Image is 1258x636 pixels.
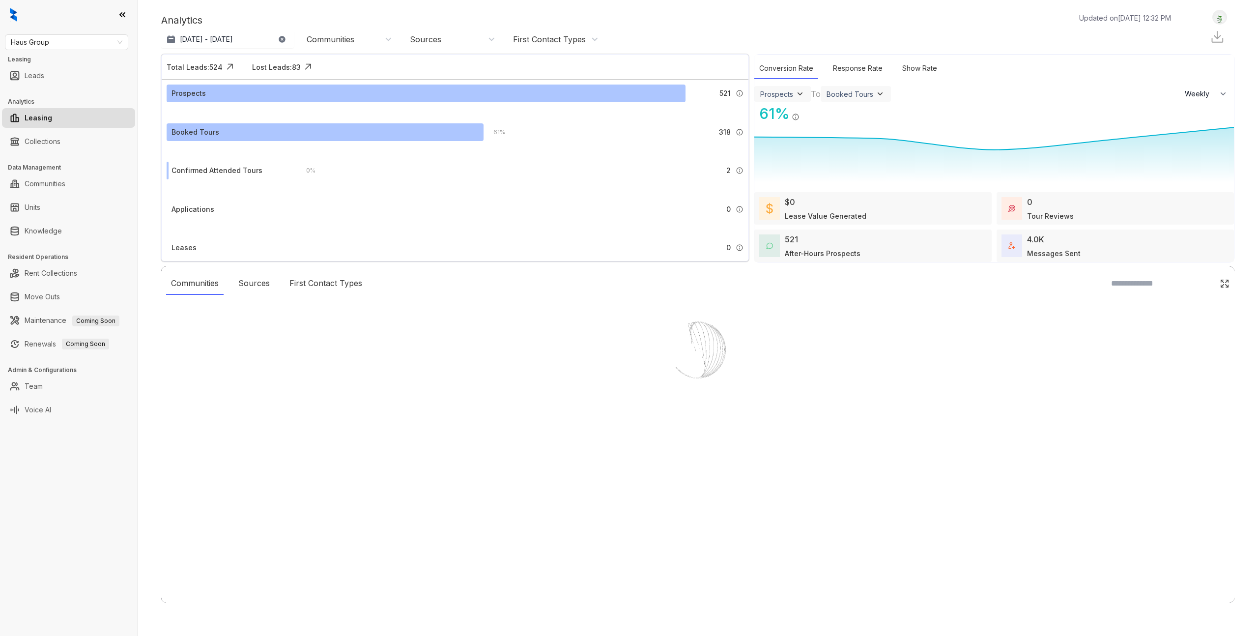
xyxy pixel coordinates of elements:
[811,88,821,100] div: To
[8,97,137,106] h3: Analytics
[1185,89,1215,99] span: Weekly
[2,221,135,241] li: Knowledge
[166,272,224,295] div: Communities
[1027,248,1081,259] div: Messages Sent
[8,366,137,375] h3: Admin & Configurations
[726,242,731,253] span: 0
[1210,29,1225,44] img: Download
[736,89,743,97] img: Info
[25,132,60,151] a: Collections
[172,242,197,253] div: Leases
[172,88,206,99] div: Prospects
[25,221,62,241] a: Knowledge
[2,174,135,194] li: Communities
[410,34,441,45] div: Sources
[1179,85,1234,103] button: Weekly
[1079,13,1171,23] p: Updated on [DATE] 12:32 PM
[2,108,135,128] li: Leasing
[1027,233,1044,245] div: 4.0K
[307,34,354,45] div: Communities
[1008,205,1015,212] img: TourReviews
[795,89,805,99] img: ViewFilterArrow
[649,301,747,399] img: Loader
[766,202,773,214] img: LeaseValue
[301,59,315,74] img: Click Icon
[62,339,109,349] span: Coming Soon
[2,334,135,354] li: Renewals
[785,233,798,245] div: 521
[1008,242,1015,249] img: TotalFum
[827,90,873,98] div: Booked Tours
[1199,279,1207,288] img: SearchIcon
[161,30,294,48] button: [DATE] - [DATE]
[161,13,202,28] p: Analytics
[726,204,731,215] span: 0
[1027,211,1074,221] div: Tour Reviews
[1220,279,1229,289] img: Click Icon
[800,104,814,119] img: Click Icon
[233,272,275,295] div: Sources
[736,205,743,213] img: Info
[2,198,135,217] li: Units
[1213,12,1227,23] img: UserAvatar
[736,128,743,136] img: Info
[167,62,223,72] div: Total Leads: 524
[681,399,715,409] div: Loading...
[10,8,17,22] img: logo
[223,59,237,74] img: Click Icon
[25,376,43,396] a: Team
[25,174,65,194] a: Communities
[25,108,52,128] a: Leasing
[285,272,367,295] div: First Contact Types
[25,287,60,307] a: Move Outs
[719,127,731,138] span: 318
[792,113,800,121] img: Info
[8,253,137,261] h3: Resident Operations
[296,165,315,176] div: 0 %
[726,165,731,176] span: 2
[754,103,790,125] div: 61 %
[760,90,793,98] div: Prospects
[754,58,818,79] div: Conversion Rate
[25,66,44,86] a: Leads
[766,242,773,250] img: AfterHoursConversations
[2,263,135,283] li: Rent Collections
[8,163,137,172] h3: Data Management
[2,66,135,86] li: Leads
[513,34,586,45] div: First Contact Types
[1027,196,1032,208] div: 0
[25,400,51,420] a: Voice AI
[719,88,731,99] span: 521
[785,211,866,221] div: Lease Value Generated
[11,35,122,50] span: Haus Group
[2,132,135,151] li: Collections
[828,58,887,79] div: Response Rate
[172,204,214,215] div: Applications
[25,334,109,354] a: RenewalsComing Soon
[172,165,262,176] div: Confirmed Attended Tours
[72,316,119,326] span: Coming Soon
[2,400,135,420] li: Voice AI
[25,263,77,283] a: Rent Collections
[180,34,233,44] p: [DATE] - [DATE]
[8,55,137,64] h3: Leasing
[736,244,743,252] img: Info
[2,311,135,330] li: Maintenance
[875,89,885,99] img: ViewFilterArrow
[897,58,942,79] div: Show Rate
[736,167,743,174] img: Info
[172,127,219,138] div: Booked Tours
[785,196,795,208] div: $0
[25,198,40,217] a: Units
[2,287,135,307] li: Move Outs
[252,62,301,72] div: Lost Leads: 83
[785,248,860,259] div: After-Hours Prospects
[484,127,505,138] div: 61 %
[2,376,135,396] li: Team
